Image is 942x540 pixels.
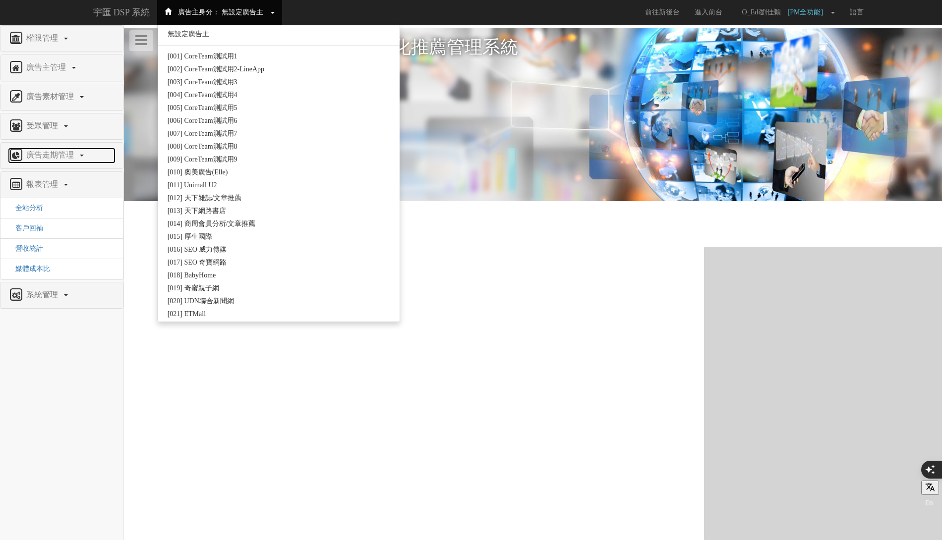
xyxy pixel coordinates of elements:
h1: 歡迎使用宇匯個人化推薦管理系統 [250,38,816,57]
a: 客戶回補 [8,224,43,232]
a: 營收統計 [8,245,43,252]
a: 廣告主管理 [8,60,116,76]
a: [016] SEO 威力傳媒 [158,243,400,256]
a: [011] Unimall U2 [158,179,400,192]
span: O_Edi劉佳穎 [737,8,786,16]
a: [003] CoreTeam測試用3 [158,76,400,89]
a: 報表管理 [8,177,116,193]
a: 廣告素材管理 [8,89,116,105]
span: 權限管理 [24,34,63,42]
a: [008] CoreTeam測試用8 [158,140,400,153]
span: 廣告素材管理 [24,92,79,101]
a: [015] 厚生國際 [158,230,400,243]
a: [010] 奧美廣告(Elle) [158,166,400,179]
a: 廣告走期管理 [8,148,116,163]
a: [013] 天下網路書店 [158,205,400,217]
a: [002] CoreTeam測試用2-LineApp [158,63,400,76]
a: 受眾管理 [8,118,116,134]
a: 全站分析 [8,204,43,212]
a: 權限管理 [8,31,116,47]
span: 受眾管理 [24,121,63,130]
a: 系統管理 [8,287,116,303]
a: [018] BabyHome [158,269,400,282]
a: [022] 特力+ [158,321,400,333]
span: 廣告主身分： [178,8,220,16]
span: [PM全功能] [788,8,828,16]
span: 系統管理 [24,290,63,299]
a: [009] CoreTeam測試用9 [158,153,400,166]
a: 媒體成本比 [8,265,50,272]
a: [017] SEO 奇寶網路 [158,256,400,269]
a: [019] 奇蜜親子網 [158,282,400,295]
a: [001] CoreTeam測試用1 [158,50,400,63]
span: 廣告走期管理 [24,151,79,159]
a: [021] ETMall [158,308,400,321]
a: [005] CoreTeam測試用5 [158,102,400,114]
a: [020] UDN聯合新聞網 [158,295,400,308]
a: [006] CoreTeam測試用6 [158,114,400,127]
span: 報表管理 [24,180,63,188]
a: [004] CoreTeam測試用4 [158,89,400,102]
a: [007] CoreTeam測試用7 [158,127,400,140]
a: [014] 商周會員分析/文章推薦 [158,217,400,230]
a: 無設定廣告主 [158,28,400,41]
span: 無設定廣告主 [222,8,263,16]
span: 廣告主管理 [24,63,71,71]
a: [012] 天下雜誌/文章推薦 [158,192,400,205]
